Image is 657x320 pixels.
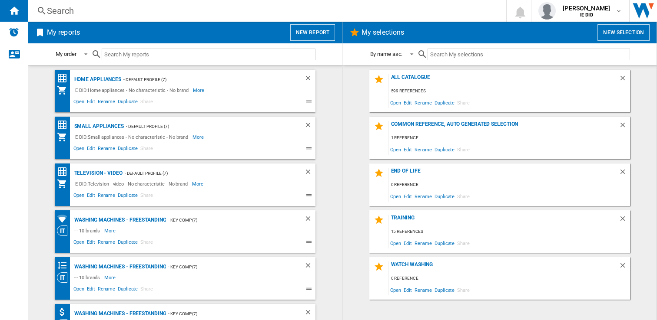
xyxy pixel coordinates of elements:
[389,226,630,237] div: 15 references
[123,168,287,179] div: - Default profile (7)
[563,4,610,13] span: [PERSON_NAME]
[116,238,139,248] span: Duplicate
[456,284,471,296] span: Share
[116,98,139,108] span: Duplicate
[72,179,192,189] div: IE DID:Television - video - No characteristic - No brand
[47,5,483,17] div: Search
[57,132,72,142] div: My Assortment
[116,285,139,295] span: Duplicate
[389,86,630,97] div: 599 references
[139,98,154,108] span: Share
[304,215,315,225] div: Delete
[96,238,116,248] span: Rename
[192,132,205,142] span: More
[72,285,86,295] span: Open
[389,168,619,180] div: end of life
[433,237,456,249] span: Duplicate
[192,179,205,189] span: More
[193,85,206,95] span: More
[72,98,86,108] span: Open
[86,98,96,108] span: Edit
[304,74,315,85] div: Delete
[389,144,403,155] span: Open
[413,97,433,108] span: Rename
[124,121,287,132] div: - Default profile (7)
[304,121,315,132] div: Delete
[456,144,471,155] span: Share
[96,191,116,202] span: Rename
[402,237,413,249] span: Edit
[56,51,76,57] div: My order
[72,168,123,179] div: Television - video
[57,179,72,189] div: My Assortment
[389,261,619,273] div: watch washing
[402,97,413,108] span: Edit
[433,190,456,202] span: Duplicate
[72,121,124,132] div: Small appliances
[96,98,116,108] span: Rename
[433,97,456,108] span: Duplicate
[166,261,286,272] div: - Key Comp (7)
[57,73,72,84] div: Price Matrix
[580,12,593,18] b: IE DID
[72,308,166,319] div: Washing machines - Freestanding
[96,144,116,155] span: Rename
[389,133,630,144] div: 1 reference
[72,144,86,155] span: Open
[538,2,556,20] img: profile.jpg
[619,215,630,226] div: Delete
[116,191,139,202] span: Duplicate
[57,272,72,283] div: Category View
[102,49,315,60] input: Search My reports
[57,85,72,95] div: My Assortment
[116,144,139,155] span: Duplicate
[619,168,630,180] div: Delete
[389,121,619,133] div: Common reference, auto generated selection
[86,144,96,155] span: Edit
[57,167,72,177] div: Price Matrix
[619,261,630,273] div: Delete
[402,284,413,296] span: Edit
[389,97,403,108] span: Open
[290,24,335,41] button: New report
[72,74,122,85] div: Home appliances
[57,260,72,271] div: Retailers banding
[389,215,619,226] div: Training
[389,273,630,284] div: 0 reference
[619,121,630,133] div: Delete
[389,190,403,202] span: Open
[104,272,117,283] span: More
[597,24,650,41] button: New selection
[433,144,456,155] span: Duplicate
[86,238,96,248] span: Edit
[139,285,154,295] span: Share
[57,225,72,236] div: Category View
[389,180,630,190] div: 0 reference
[121,74,286,85] div: - Default profile (7)
[456,190,471,202] span: Share
[57,213,72,224] div: Retailers coverage
[86,191,96,202] span: Edit
[72,238,86,248] span: Open
[433,284,456,296] span: Duplicate
[45,24,82,41] h2: My reports
[619,74,630,86] div: Delete
[304,308,315,319] div: Delete
[304,261,315,272] div: Delete
[456,97,471,108] span: Share
[72,215,166,225] div: Washing machines - Freestanding
[72,132,193,142] div: IE DID:Small appliances - No characteristic - No brand
[166,308,286,319] div: - Key Comp (7)
[104,225,117,236] span: More
[389,284,403,296] span: Open
[413,190,433,202] span: Rename
[304,168,315,179] div: Delete
[9,27,19,37] img: alerts-logo.svg
[96,285,116,295] span: Rename
[428,49,630,60] input: Search My selections
[360,24,406,41] h2: My selections
[413,284,433,296] span: Rename
[57,307,72,318] div: Retailers AVG price by brand
[402,190,413,202] span: Edit
[57,120,72,131] div: Price Matrix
